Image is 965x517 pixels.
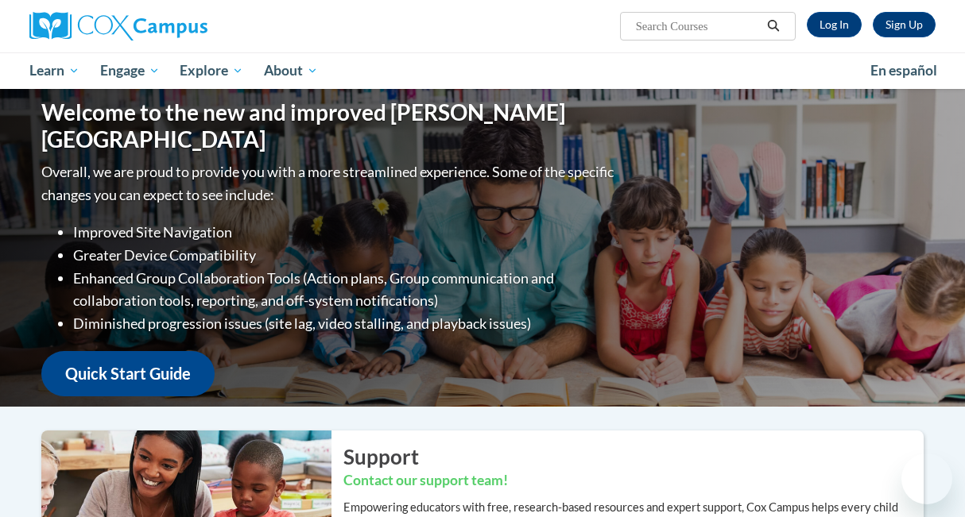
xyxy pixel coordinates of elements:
[17,52,948,89] div: Main menu
[254,52,328,89] a: About
[73,267,618,313] li: Enhanced Group Collaboration Tools (Action plans, Group communication and collaboration tools, re...
[807,12,862,37] a: Log In
[100,61,160,80] span: Engage
[264,61,318,80] span: About
[343,442,924,471] h2: Support
[73,221,618,244] li: Improved Site Navigation
[860,54,948,87] a: En español
[41,160,618,206] p: Overall, we are proud to provide you with a more streamlined experience. Some of the specific cha...
[41,351,215,396] a: Quick Start Guide
[169,52,254,89] a: Explore
[29,12,316,41] a: Cox Campus
[870,62,937,79] span: En español
[343,471,924,491] h3: Contact our support team!
[73,312,618,335] li: Diminished progression issues (site lag, video stalling, and playback issues)
[19,52,90,89] a: Learn
[73,244,618,267] li: Greater Device Compatibility
[873,12,936,37] a: Register
[180,61,243,80] span: Explore
[90,52,170,89] a: Engage
[901,453,952,504] iframe: Button to launch messaging window
[29,12,207,41] img: Cox Campus
[762,17,785,36] button: Search
[29,61,79,80] span: Learn
[634,17,762,36] input: Search Courses
[41,99,618,152] h1: Welcome to the new and improved [PERSON_NAME][GEOGRAPHIC_DATA]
